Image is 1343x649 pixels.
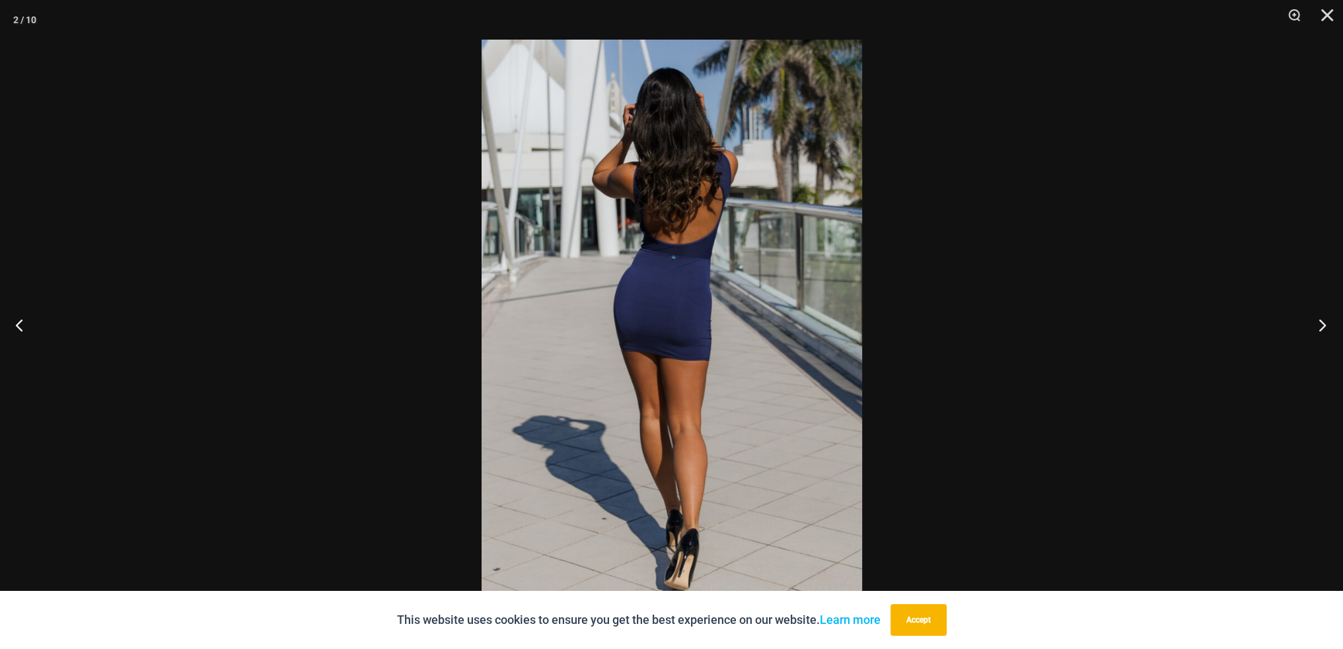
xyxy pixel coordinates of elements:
p: This website uses cookies to ensure you get the best experience on our website. [397,610,881,630]
button: Next [1293,292,1343,358]
a: Learn more [820,613,881,627]
button: Accept [890,604,947,636]
div: 2 / 10 [13,10,36,30]
img: Desire Me Navy 5192 Dress 09 [482,40,862,609]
